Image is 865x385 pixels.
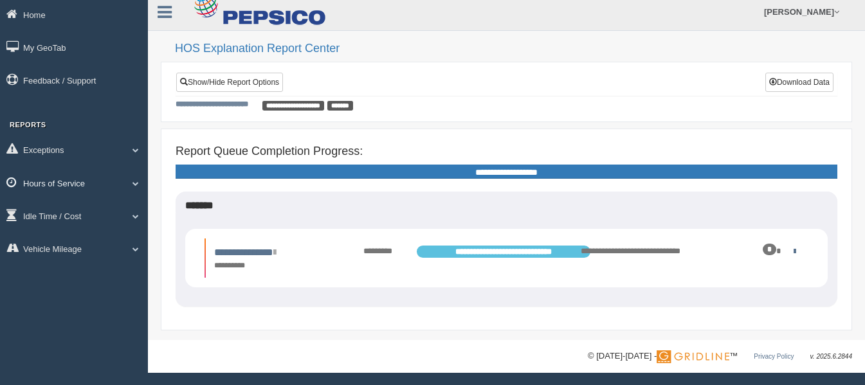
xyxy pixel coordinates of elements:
h2: HOS Explanation Report Center [175,42,852,55]
img: Gridline [657,350,729,363]
div: © [DATE]-[DATE] - ™ [588,350,852,363]
a: Privacy Policy [754,353,794,360]
h4: Report Queue Completion Progress: [176,145,837,158]
span: v. 2025.6.2844 [810,353,852,360]
a: Show/Hide Report Options [176,73,283,92]
li: Expand [205,238,808,278]
button: Download Data [765,73,833,92]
